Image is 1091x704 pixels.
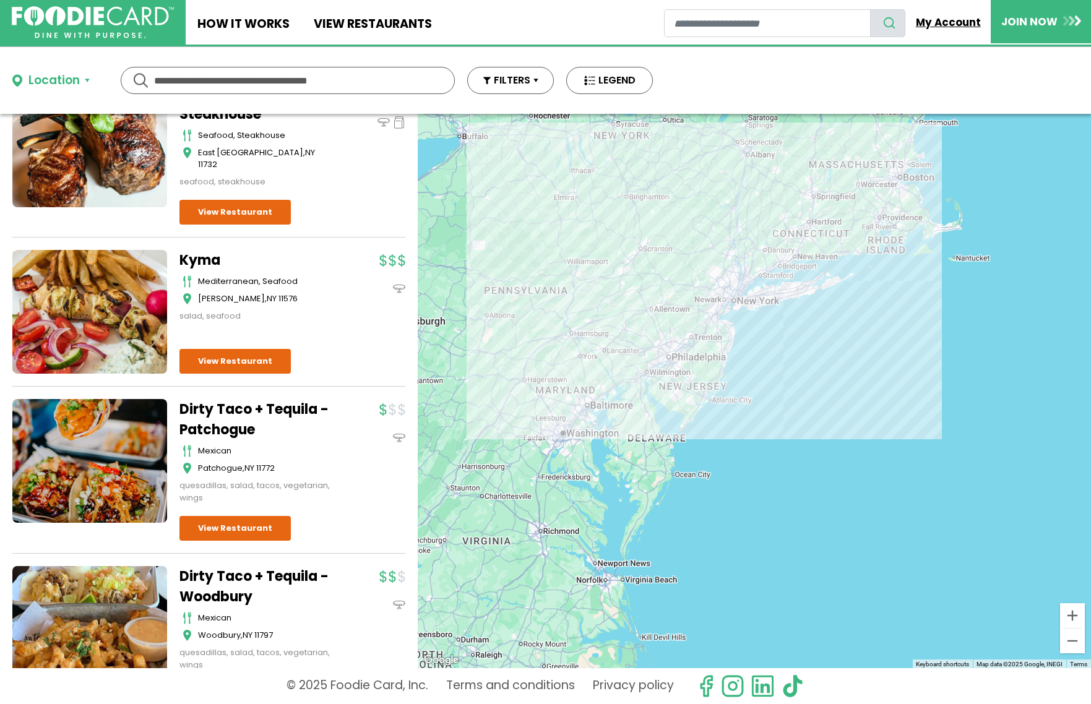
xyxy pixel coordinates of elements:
[183,129,192,142] img: cutlery_icon.svg
[198,293,334,305] div: ,
[1060,603,1085,628] button: Zoom in
[179,566,334,607] a: Dirty Taco + Tequila - Woodbury
[183,147,192,159] img: map_icon.svg
[254,629,273,641] span: 11797
[179,349,291,374] a: View Restaurant
[198,462,243,474] span: Patchogue
[905,9,991,36] a: My Account
[183,462,192,474] img: map_icon.svg
[198,629,334,642] div: ,
[421,652,462,668] a: Open this area in Google Maps (opens a new window)
[870,9,906,37] button: search
[244,462,254,474] span: NY
[278,293,298,304] span: 11576
[183,629,192,642] img: map_icon.svg
[198,293,265,304] span: [PERSON_NAME]
[179,176,334,188] div: seafood, steakhouse
[179,250,334,270] a: Kyma
[183,275,192,288] img: cutlery_icon.svg
[267,293,277,304] span: NY
[198,462,334,474] div: ,
[664,9,870,37] input: restaurant search
[28,72,80,90] div: Location
[977,661,1063,668] span: Map data ©2025 Google, INEGI
[751,674,774,698] img: linkedin.svg
[593,674,674,698] a: Privacy policy
[1060,629,1085,653] button: Zoom out
[287,674,428,698] p: © 2025 Foodie Card, Inc.
[566,67,653,94] button: LEGEND
[198,275,334,288] div: mediterranean, seafood
[781,674,804,698] img: tiktok.svg
[377,116,390,129] img: dinein_icon.svg
[916,660,969,669] button: Keyboard shortcuts
[467,67,554,94] button: FILTERS
[421,652,462,668] img: Google
[183,612,192,624] img: cutlery_icon.svg
[179,516,291,541] a: View Restaurant
[694,674,718,698] svg: check us out on facebook
[393,599,405,611] img: dinein_icon.svg
[179,200,291,225] a: View Restaurant
[12,72,90,90] button: Location
[446,674,575,698] a: Terms and conditions
[179,310,334,322] div: salad, seafood
[256,462,275,474] span: 11772
[305,147,315,158] span: NY
[393,432,405,444] img: dinein_icon.svg
[243,629,252,641] span: NY
[393,283,405,295] img: dinein_icon.svg
[198,158,217,170] span: 11732
[198,129,334,142] div: seafood, steakhouse
[198,445,334,457] div: mexican
[179,646,334,671] div: quesadillas, salad, tacos, vegetarian, wings
[198,147,303,158] span: East [GEOGRAPHIC_DATA]
[179,399,334,440] a: Dirty Taco + Tequila - Patchogue
[179,479,334,504] div: quesadillas, salad, tacos, vegetarian, wings
[393,116,405,129] img: pickup_icon.svg
[198,629,241,641] span: Woodbury
[198,612,334,624] div: mexican
[12,6,174,39] img: FoodieCard; Eat, Drink, Save, Donate
[1070,661,1087,668] a: Terms
[198,147,334,171] div: ,
[183,445,192,457] img: cutlery_icon.svg
[183,293,192,305] img: map_icon.svg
